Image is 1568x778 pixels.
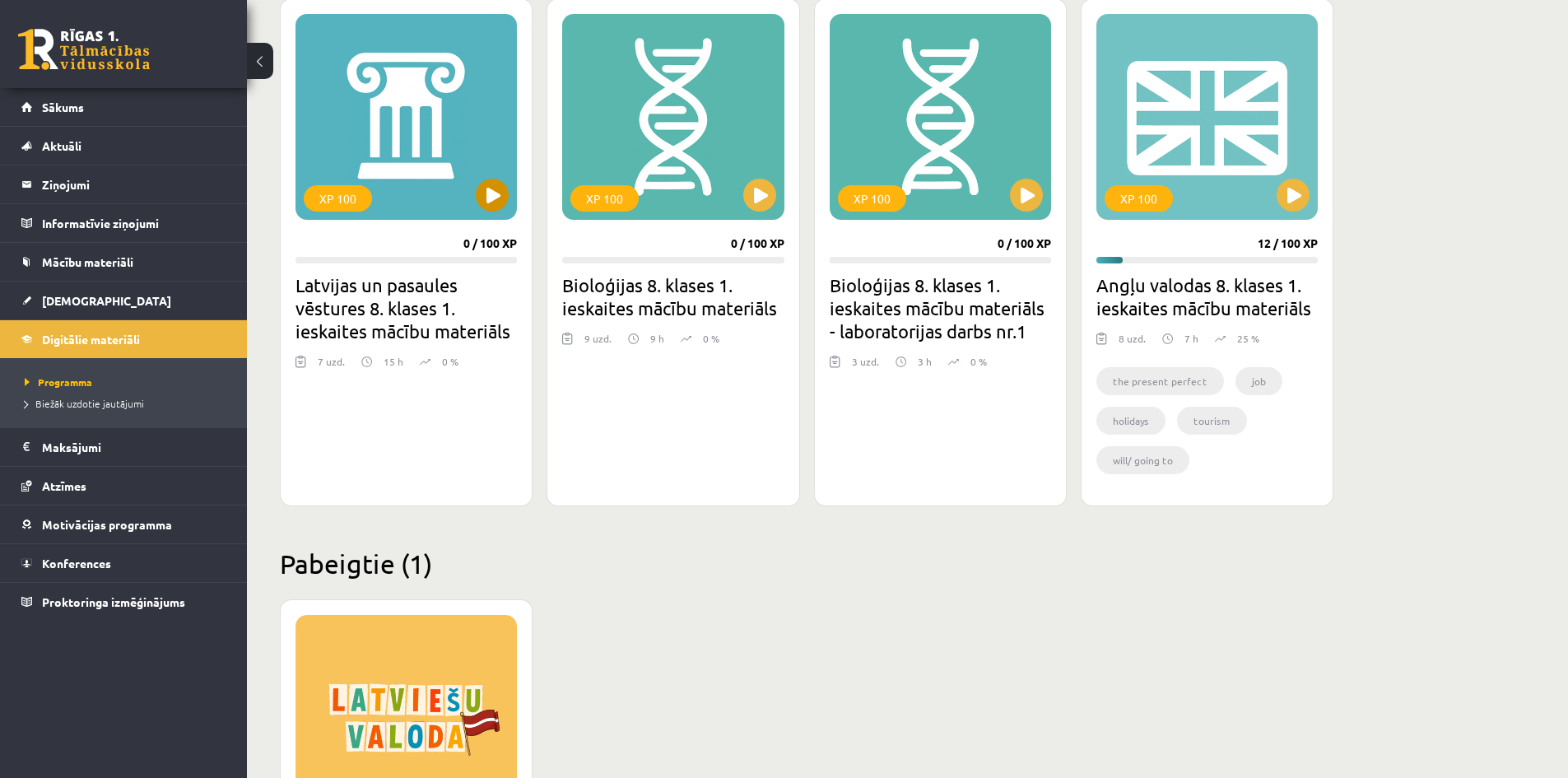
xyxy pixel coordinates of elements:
[42,165,226,203] legend: Ziņojumi
[584,331,612,356] div: 9 uzd.
[42,428,226,466] legend: Maksājumi
[21,583,226,621] a: Proktoringa izmēģinājums
[42,478,86,493] span: Atzīmes
[830,273,1051,342] h2: Bioloģijas 8. klases 1. ieskaites mācību materiāls - laboratorijas darbs nr.1
[703,331,719,346] p: 0 %
[562,273,784,319] h2: Bioloģijas 8. klases 1. ieskaites mācību materiāls
[42,254,133,269] span: Mācību materiāli
[42,204,226,242] legend: Informatīvie ziņojumi
[42,100,84,114] span: Sākums
[21,505,226,543] a: Motivācijas programma
[25,396,230,411] a: Biežāk uzdotie jautājumi
[25,375,92,389] span: Programma
[318,354,345,379] div: 7 uzd.
[21,282,226,319] a: [DEMOGRAPHIC_DATA]
[1119,331,1146,356] div: 8 uzd.
[25,375,230,389] a: Programma
[852,354,879,379] div: 3 uzd.
[280,547,1333,580] h2: Pabeigtie (1)
[970,354,987,369] p: 0 %
[42,138,81,153] span: Aktuāli
[21,544,226,582] a: Konferences
[21,467,226,505] a: Atzīmes
[1096,446,1189,474] li: will/ going to
[42,556,111,571] span: Konferences
[304,185,372,212] div: XP 100
[1105,185,1173,212] div: XP 100
[21,165,226,203] a: Ziņojumi
[42,332,140,347] span: Digitālie materiāli
[21,127,226,165] a: Aktuāli
[21,204,226,242] a: Informatīvie ziņojumi
[384,354,403,369] p: 15 h
[42,293,171,308] span: [DEMOGRAPHIC_DATA]
[42,594,185,609] span: Proktoringa izmēģinājums
[42,517,172,532] span: Motivācijas programma
[21,88,226,126] a: Sākums
[25,397,144,410] span: Biežāk uzdotie jautājumi
[1096,407,1166,435] li: holidays
[21,243,226,281] a: Mācību materiāli
[21,428,226,466] a: Maksājumi
[918,354,932,369] p: 3 h
[838,185,906,212] div: XP 100
[18,29,150,70] a: Rīgas 1. Tālmācības vidusskola
[1237,331,1259,346] p: 25 %
[295,273,517,342] h2: Latvijas un pasaules vēstures 8. klases 1. ieskaites mācību materiāls
[650,331,664,346] p: 9 h
[1096,273,1318,319] h2: Angļu valodas 8. klases 1. ieskaites mācību materiāls
[1177,407,1247,435] li: tourism
[1184,331,1198,346] p: 7 h
[1235,367,1282,395] li: job
[570,185,639,212] div: XP 100
[1096,367,1224,395] li: the present perfect
[442,354,458,369] p: 0 %
[21,320,226,358] a: Digitālie materiāli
